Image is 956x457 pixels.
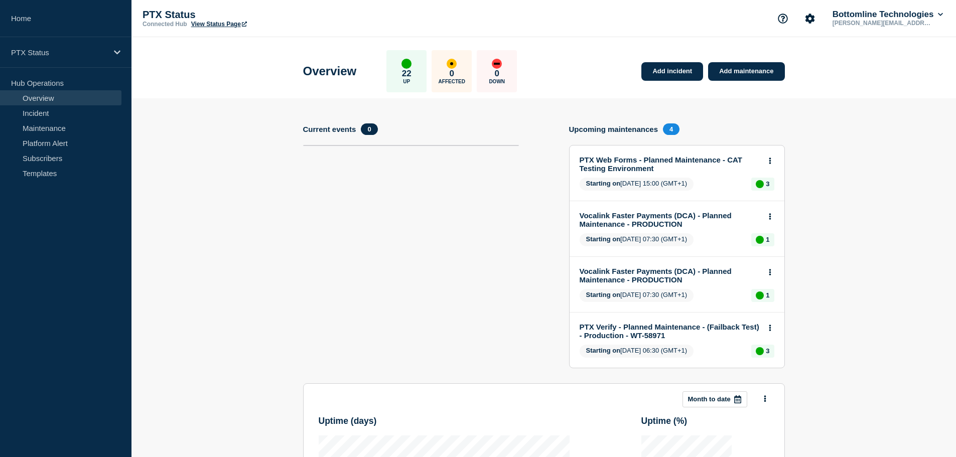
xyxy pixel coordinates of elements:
h3: Uptime ( days ) [319,416,377,426]
p: 1 [766,291,769,299]
p: 0 [450,69,454,79]
a: Vocalink Faster Payments (DCA) - Planned Maintenance - PRODUCTION [580,211,761,228]
h3: Uptime ( % ) [641,416,688,426]
span: 4 [663,123,679,135]
p: Down [489,79,505,84]
p: 3 [766,347,769,355]
h4: Upcoming maintenances [569,125,658,133]
p: Month to date [688,395,731,403]
h1: Overview [303,64,357,78]
a: Vocalink Faster Payments (DCA) - Planned Maintenance - PRODUCTION [580,267,761,284]
span: [DATE] 06:30 (GMT+1) [580,345,694,358]
h4: Current events [303,125,356,133]
div: up [756,180,764,188]
p: [PERSON_NAME][EMAIL_ADDRESS][PERSON_NAME][DOMAIN_NAME] [831,20,935,27]
div: up [756,291,764,299]
a: View Status Page [191,21,247,28]
p: 1 [766,236,769,243]
a: Add maintenance [708,62,784,81]
span: Starting on [586,291,621,298]
span: [DATE] 15:00 (GMT+1) [580,178,694,191]
a: PTX Web Forms - Planned Maintenance - CAT Testing Environment [580,156,761,173]
div: down [492,59,502,69]
p: Up [403,79,410,84]
p: 22 [402,69,412,79]
span: Starting on [586,235,621,243]
p: PTX Status [11,48,107,57]
div: affected [447,59,457,69]
span: Starting on [586,347,621,354]
p: PTX Status [143,9,343,21]
button: Support [772,8,793,29]
a: Add incident [641,62,703,81]
p: Connected Hub [143,21,187,28]
div: up [756,236,764,244]
a: PTX Verify - Planned Maintenance - (Failback Test) - Production - WT-58971 [580,323,761,340]
button: Month to date [682,391,747,407]
div: up [401,59,412,69]
span: Starting on [586,180,621,187]
p: 3 [766,180,769,188]
span: [DATE] 07:30 (GMT+1) [580,289,694,302]
p: 0 [495,69,499,79]
div: up [756,347,764,355]
span: [DATE] 07:30 (GMT+1) [580,233,694,246]
button: Account settings [799,8,821,29]
span: 0 [361,123,377,135]
p: Affected [439,79,465,84]
button: Bottomline Technologies [831,10,945,20]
